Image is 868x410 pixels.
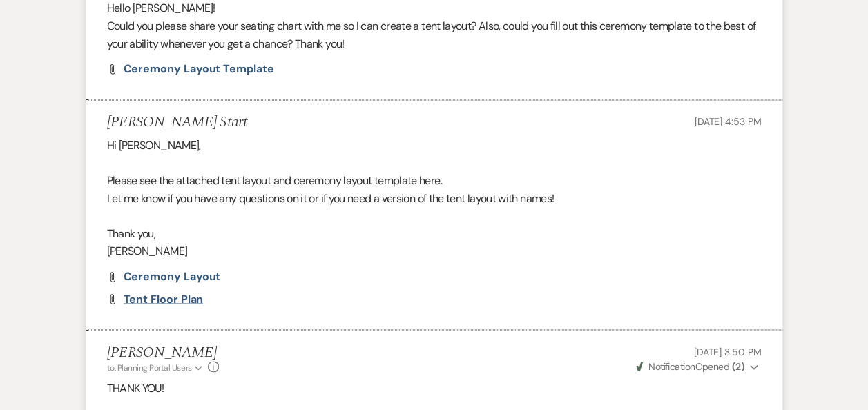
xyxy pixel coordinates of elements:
[124,291,204,306] span: Tent Floor Plan
[634,359,762,373] button: NotificationOpened (2)
[107,225,762,243] p: Thank you,
[107,114,247,131] h5: [PERSON_NAME] Start
[693,345,761,358] span: [DATE] 3:50 PM
[124,293,204,304] a: Tent Floor Plan
[107,172,762,190] p: Please see the attached tent layout and ceremony layout template here.
[694,115,761,128] span: [DATE] 4:53 PM
[107,17,762,52] p: Could you please share your seating chart with me so I can create a tent layout? Also, could you ...
[636,360,744,372] span: Opened
[107,362,192,373] span: to: Planning Portal Users
[107,344,220,361] h5: [PERSON_NAME]
[124,271,221,282] a: Ceremony Layout
[107,242,762,260] p: [PERSON_NAME]
[731,360,744,372] strong: ( 2 )
[124,64,274,75] a: Ceremony Layout Template
[648,360,695,372] span: Notification
[107,137,762,155] p: Hi [PERSON_NAME],
[124,269,221,284] span: Ceremony Layout
[107,379,762,397] p: THANK YOU!
[107,190,762,208] p: Let me know if you have any questions on it or if you need a version of the tent layout with names!
[107,361,205,373] button: to: Planning Portal Users
[124,61,274,76] span: Ceremony Layout Template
